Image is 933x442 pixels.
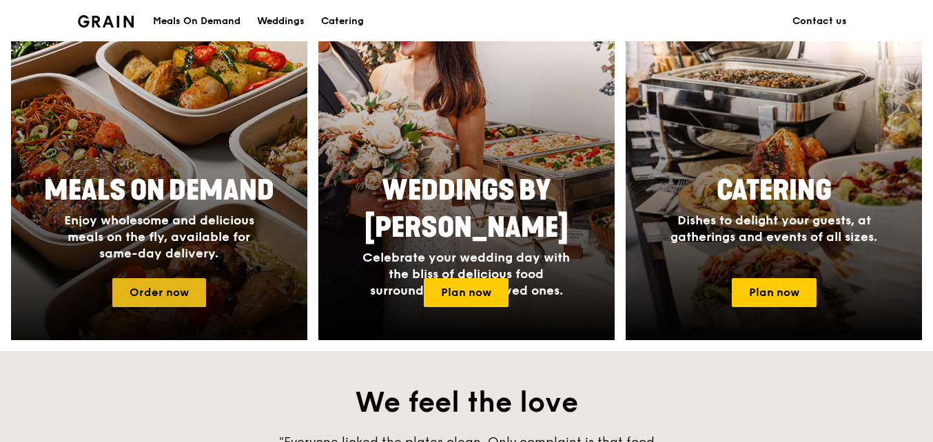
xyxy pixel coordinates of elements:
[44,174,274,207] span: Meals On Demand
[732,278,817,307] a: Plan now
[78,15,134,28] img: Grain
[670,213,877,244] span: Dishes to delight your guests, at gatherings and events of all sizes.
[313,1,372,42] a: Catering
[112,278,206,307] a: Order now
[784,1,855,42] a: Contact us
[257,1,305,42] div: Weddings
[424,278,509,307] a: Plan now
[153,1,240,42] div: Meals On Demand
[321,1,364,42] div: Catering
[249,1,313,42] a: Weddings
[717,174,832,207] span: Catering
[64,213,254,261] span: Enjoy wholesome and delicious meals on the fly, available for same-day delivery.
[365,174,568,244] span: Weddings by [PERSON_NAME]
[362,250,570,298] span: Celebrate your wedding day with the bliss of delicious food surrounded by your loved ones.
